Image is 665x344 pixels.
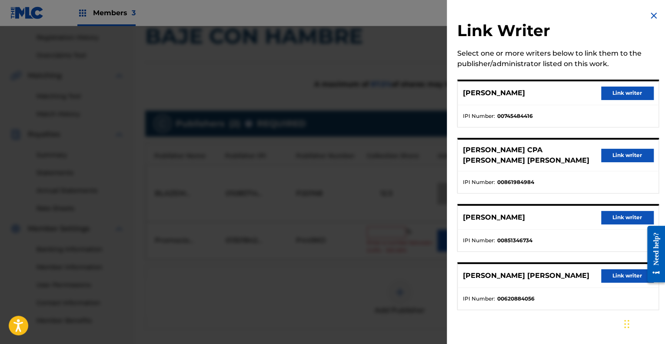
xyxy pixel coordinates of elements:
img: MLC Logo [10,7,44,19]
span: IPI Number : [463,295,495,303]
span: 3 [132,9,136,17]
iframe: Chat Widget [622,302,665,344]
h2: Link Writer [457,21,659,43]
span: Members [93,8,136,18]
p: [PERSON_NAME] [463,88,525,98]
div: Select one or more writers below to link them to the publisher/administrator listed on this work. [457,48,659,69]
button: Link writer [601,211,653,224]
iframe: Resource Center [641,219,665,289]
button: Link writer [601,87,653,100]
span: IPI Number : [463,237,495,244]
strong: 00620884056 [497,295,535,303]
p: [PERSON_NAME] [PERSON_NAME] [463,271,589,281]
strong: 00745484416 [497,112,533,120]
p: [PERSON_NAME] CPA [PERSON_NAME] [PERSON_NAME] [463,145,601,166]
p: [PERSON_NAME] [463,212,525,223]
strong: 00851346734 [497,237,532,244]
strong: 00861984984 [497,178,534,186]
img: Top Rightsholders [77,8,88,18]
span: IPI Number : [463,112,495,120]
button: Link writer [601,149,653,162]
span: IPI Number : [463,178,495,186]
button: Link writer [601,269,653,282]
div: Drag [624,311,629,337]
